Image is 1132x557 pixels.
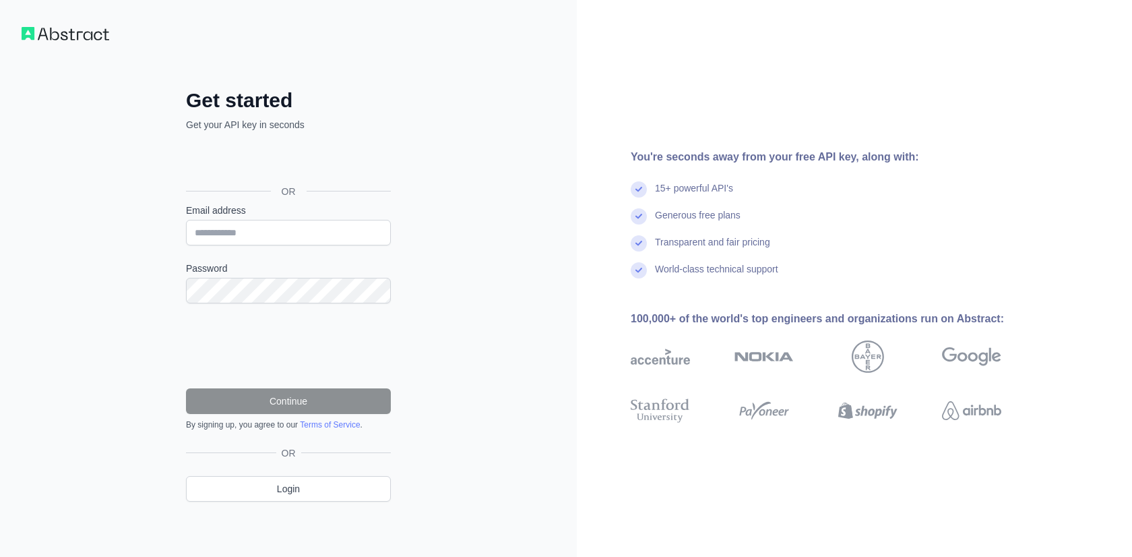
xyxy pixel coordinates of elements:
[22,27,109,40] img: Workflow
[734,396,794,426] img: payoneer
[186,388,391,414] button: Continue
[631,311,1044,327] div: 100,000+ of the world's top engineers and organizations run on Abstract:
[186,118,391,131] p: Get your API key in seconds
[631,208,647,225] img: check mark
[186,476,391,502] a: Login
[631,341,690,373] img: accenture
[852,341,884,373] img: bayer
[655,181,733,208] div: 15+ powerful API's
[186,204,391,217] label: Email address
[186,88,391,113] h2: Get started
[631,262,647,278] img: check mark
[271,185,307,198] span: OR
[655,262,778,289] div: World-class technical support
[942,341,1001,373] img: google
[942,396,1001,426] img: airbnb
[734,341,794,373] img: nokia
[186,419,391,430] div: By signing up, you agree to our .
[186,320,391,372] iframe: reCAPTCHA
[838,396,898,426] img: shopify
[655,235,770,262] div: Transparent and fair pricing
[631,396,690,426] img: stanford university
[179,146,395,176] iframe: Sign in with Google Button
[631,235,647,252] img: check mark
[631,149,1044,165] div: You're seconds away from your free API key, along with:
[186,262,391,275] label: Password
[655,208,741,235] div: Generous free plans
[300,420,360,430] a: Terms of Service
[631,181,647,198] img: check mark
[276,446,301,460] span: OR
